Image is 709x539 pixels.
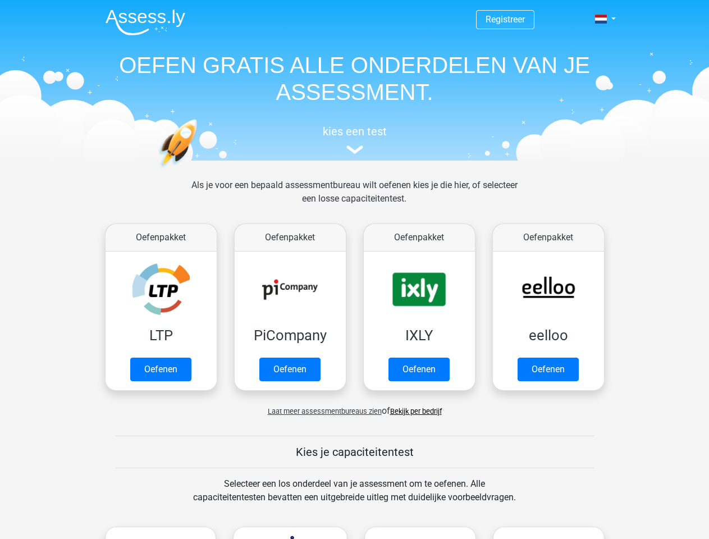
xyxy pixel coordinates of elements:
[130,358,191,381] a: Oefenen
[518,358,579,381] a: Oefenen
[97,125,613,154] a: kies een test
[390,407,442,415] a: Bekijk per bedrijf
[106,9,185,35] img: Assessly
[259,358,321,381] a: Oefenen
[158,119,241,221] img: oefenen
[182,179,527,219] div: Als je voor een bepaald assessmentbureau wilt oefenen kies je die hier, of selecteer een losse ca...
[97,52,613,106] h1: OEFEN GRATIS ALLE ONDERDELEN VAN JE ASSESSMENT.
[115,445,594,459] h5: Kies je capaciteitentest
[182,477,527,518] div: Selecteer een los onderdeel van je assessment om te oefenen. Alle capaciteitentesten bevatten een...
[486,14,525,25] a: Registreer
[97,395,613,418] div: of
[268,407,382,415] span: Laat meer assessmentbureaus zien
[97,125,613,138] h5: kies een test
[346,145,363,154] img: assessment
[388,358,450,381] a: Oefenen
